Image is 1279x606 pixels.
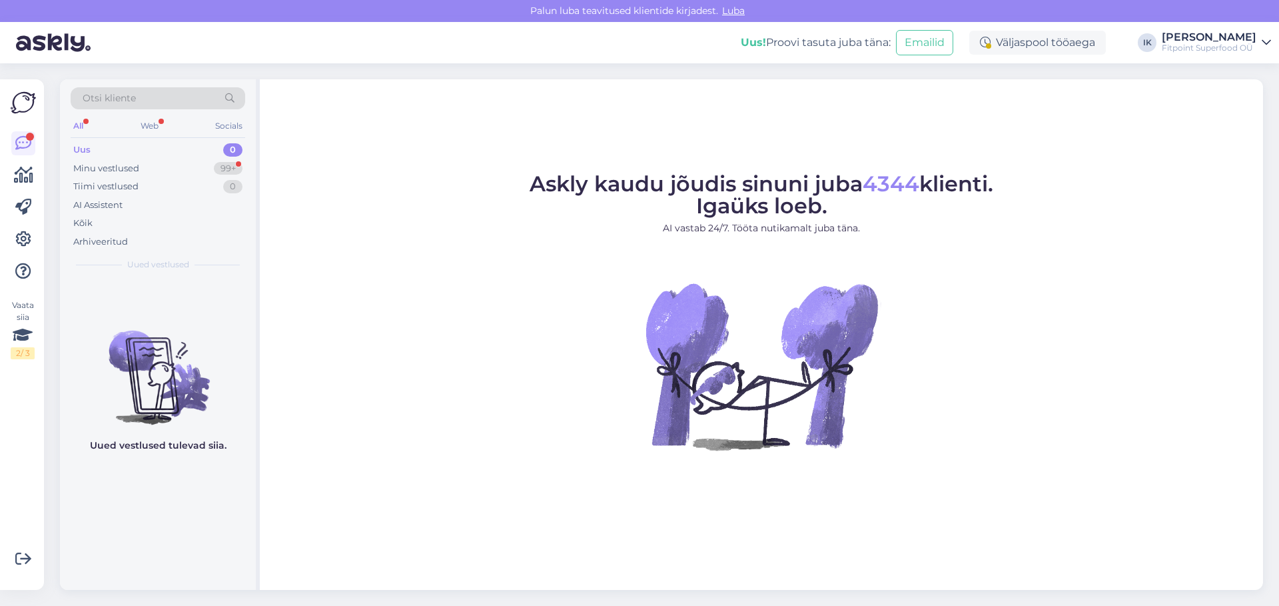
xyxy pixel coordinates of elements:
[60,307,256,427] img: No chats
[641,246,881,486] img: No Chat active
[11,347,35,359] div: 2 / 3
[127,259,189,271] span: Uued vestlused
[718,5,749,17] span: Luba
[73,199,123,212] div: AI Assistent
[969,31,1106,55] div: Väljaspool tööaega
[71,117,86,135] div: All
[214,162,242,175] div: 99+
[1162,43,1256,53] div: Fitpoint Superfood OÜ
[11,299,35,359] div: Vaata siia
[83,91,136,105] span: Otsi kliente
[741,36,766,49] b: Uus!
[73,217,93,230] div: Kõik
[1162,32,1271,53] a: [PERSON_NAME]Fitpoint Superfood OÜ
[223,180,242,193] div: 0
[90,439,226,453] p: Uued vestlused tulevad siia.
[11,90,36,115] img: Askly Logo
[896,30,953,55] button: Emailid
[741,35,891,51] div: Proovi tasuta juba täna:
[213,117,245,135] div: Socials
[1162,32,1256,43] div: [PERSON_NAME]
[530,221,993,235] p: AI vastab 24/7. Tööta nutikamalt juba täna.
[73,162,139,175] div: Minu vestlused
[1138,33,1156,52] div: IK
[138,117,161,135] div: Web
[73,235,128,249] div: Arhiveeritud
[863,171,919,197] span: 4344
[73,143,91,157] div: Uus
[223,143,242,157] div: 0
[530,171,993,219] span: Askly kaudu jõudis sinuni juba klienti. Igaüks loeb.
[73,180,139,193] div: Tiimi vestlused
